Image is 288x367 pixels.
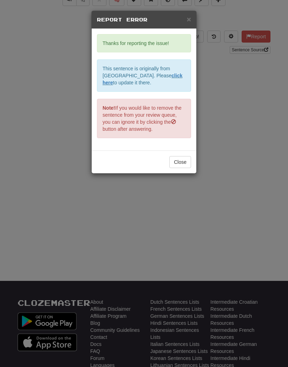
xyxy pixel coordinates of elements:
button: Close [169,156,191,168]
p: This sentence is originally from [GEOGRAPHIC_DATA]. Please to update it there. [97,59,191,92]
h5: Report Error [97,16,191,23]
button: Close [187,15,191,23]
strong: Note! [103,105,115,111]
p: If you would like to remove the sentence from your review queue, you can ignore it by clicking th... [97,99,191,138]
p: Thanks for reporting the issue! [97,34,191,52]
span: × [187,15,191,23]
